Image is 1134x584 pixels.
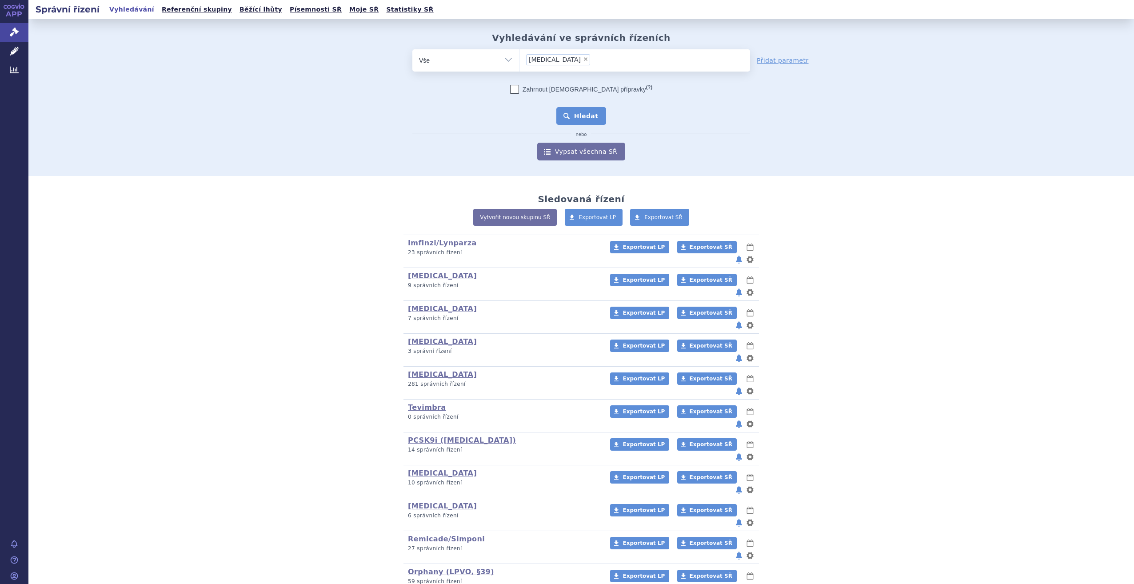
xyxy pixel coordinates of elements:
a: Exportovat LP [610,372,669,385]
a: Exportovat SŘ [677,537,737,549]
span: Exportovat SŘ [690,573,732,579]
a: Exportovat SŘ [677,570,737,582]
span: Exportovat LP [623,408,665,415]
a: Exportovat LP [610,241,669,253]
span: Exportovat LP [623,474,665,480]
h2: Vyhledávání ve správních řízeních [492,32,671,43]
button: nastavení [746,353,755,364]
a: Exportovat LP [610,570,669,582]
a: Exportovat SŘ [630,209,689,226]
button: notifikace [735,287,743,298]
button: nastavení [746,419,755,429]
a: Moje SŘ [347,4,381,16]
button: Hledat [556,107,607,125]
button: lhůty [746,406,755,417]
button: lhůty [746,571,755,581]
a: Exportovat SŘ [677,307,737,319]
span: Exportovat SŘ [690,244,732,250]
span: Exportovat SŘ [690,507,732,513]
a: Imfinzi/Lynparza [408,239,477,247]
a: Písemnosti SŘ [287,4,344,16]
span: Exportovat SŘ [690,310,732,316]
span: Exportovat LP [579,214,616,220]
a: Exportovat LP [610,340,669,352]
button: lhůty [746,275,755,285]
a: [MEDICAL_DATA] [408,337,477,346]
button: notifikace [735,484,743,495]
a: Exportovat SŘ [677,274,737,286]
button: lhůty [746,308,755,318]
a: Exportovat LP [610,537,669,549]
span: Exportovat LP [623,310,665,316]
input: [MEDICAL_DATA] [593,54,635,65]
p: 23 správních řízení [408,249,599,256]
a: Referenční skupiny [159,4,235,16]
a: [MEDICAL_DATA] [408,469,477,477]
a: [MEDICAL_DATA] [408,502,477,510]
button: nastavení [746,517,755,528]
a: Vytvořit novou skupinu SŘ [473,209,557,226]
button: lhůty [746,538,755,548]
h2: Správní řízení [28,3,107,16]
a: Exportovat LP [610,307,669,319]
button: notifikace [735,452,743,462]
a: Vyhledávání [107,4,157,16]
a: Exportovat LP [610,471,669,484]
span: Exportovat SŘ [690,474,732,480]
span: Exportovat SŘ [690,441,732,448]
span: [MEDICAL_DATA] [529,56,581,63]
a: Orphany (LPVO, §39) [408,568,494,576]
a: [MEDICAL_DATA] [408,370,477,379]
span: Exportovat SŘ [690,343,732,349]
a: [MEDICAL_DATA] [408,272,477,280]
a: Exportovat SŘ [677,438,737,451]
button: notifikace [735,320,743,331]
label: Zahrnout [DEMOGRAPHIC_DATA] přípravky [510,85,652,94]
a: Běžící lhůty [237,4,285,16]
button: lhůty [746,505,755,516]
a: Exportovat SŘ [677,504,737,516]
span: Exportovat LP [623,244,665,250]
button: nastavení [746,484,755,495]
a: Exportovat LP [610,504,669,516]
a: Exportovat LP [610,438,669,451]
button: lhůty [746,242,755,252]
button: notifikace [735,353,743,364]
p: 6 správních řízení [408,512,599,520]
button: nastavení [746,386,755,396]
p: 281 správních řízení [408,380,599,388]
span: Exportovat LP [623,540,665,546]
span: Exportovat LP [623,573,665,579]
a: Exportovat SŘ [677,241,737,253]
a: Exportovat SŘ [677,340,737,352]
span: Exportovat SŘ [690,277,732,283]
a: Tevimbra [408,403,446,412]
a: PCSK9i ([MEDICAL_DATA]) [408,436,516,444]
p: 27 správních řízení [408,545,599,552]
span: Exportovat SŘ [690,540,732,546]
button: lhůty [746,439,755,450]
span: Exportovat SŘ [690,376,732,382]
span: Exportovat LP [623,507,665,513]
button: notifikace [735,517,743,528]
i: nebo [571,132,591,137]
span: Exportovat LP [623,376,665,382]
span: Exportovat SŘ [644,214,683,220]
span: Exportovat LP [623,277,665,283]
p: 14 správních řízení [408,446,599,454]
button: lhůty [746,373,755,384]
a: Přidat parametr [757,56,809,65]
button: notifikace [735,550,743,561]
button: lhůty [746,340,755,351]
a: Exportovat LP [610,274,669,286]
a: Exportovat SŘ [677,405,737,418]
p: 10 správních řízení [408,479,599,487]
abbr: (?) [646,84,652,90]
p: 7 správních řízení [408,315,599,322]
button: nastavení [746,550,755,561]
span: Exportovat LP [623,441,665,448]
h2: Sledovaná řízení [538,194,624,204]
span: × [583,56,588,62]
a: [MEDICAL_DATA] [408,304,477,313]
p: 9 správních řízení [408,282,599,289]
